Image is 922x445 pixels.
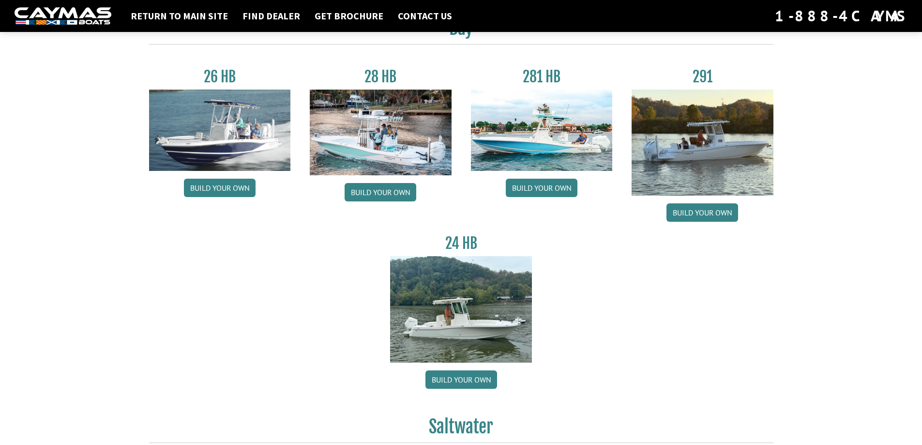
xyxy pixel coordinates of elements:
img: 28-hb-twin.jpg [471,90,613,171]
a: Build your own [345,183,416,201]
h3: 281 HB [471,68,613,86]
img: 26_new_photo_resized.jpg [149,90,291,171]
img: 24_HB_thumbnail.jpg [390,256,532,362]
a: Build your own [184,179,256,197]
h3: 26 HB [149,68,291,86]
a: Find Dealer [238,10,305,22]
a: Build your own [506,179,577,197]
h3: 24 HB [390,234,532,252]
a: Build your own [425,370,497,389]
a: Return to main site [126,10,233,22]
a: Get Brochure [310,10,388,22]
h3: 28 HB [310,68,452,86]
h3: 291 [632,68,773,86]
img: white-logo-c9c8dbefe5ff5ceceb0f0178aa75bf4bb51f6bca0971e226c86eb53dfe498488.png [15,7,111,25]
div: 1-888-4CAYMAS [775,5,907,27]
img: 28_hb_thumbnail_for_caymas_connect.jpg [310,90,452,175]
a: Build your own [666,203,738,222]
h2: Saltwater [149,416,773,443]
a: Contact Us [393,10,457,22]
img: 291_Thumbnail.jpg [632,90,773,196]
